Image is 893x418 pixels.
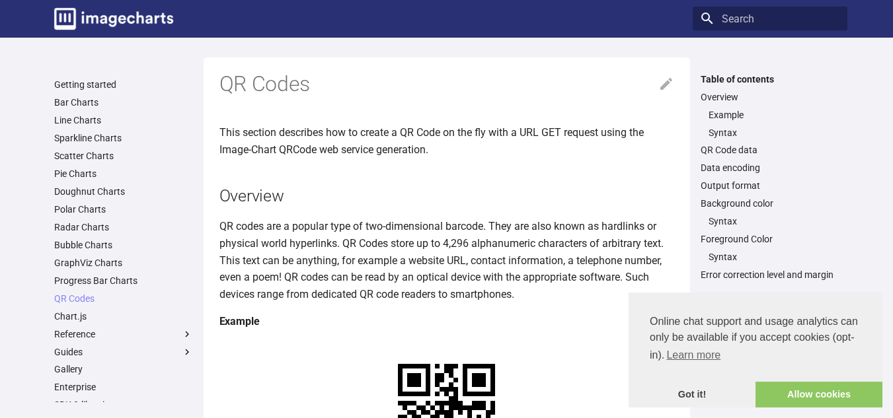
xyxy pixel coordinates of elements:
[54,363,193,375] a: Gallery
[54,96,193,108] a: Bar Charts
[701,180,839,192] a: Output format
[701,91,839,103] a: Overview
[54,399,193,411] a: SDK & libraries
[701,197,839,209] a: Background color
[219,313,674,330] h4: Example
[219,71,674,98] h1: QR Codes
[709,109,839,121] a: Example
[701,215,839,227] nav: Background color
[54,79,193,90] a: Getting started
[54,8,173,30] img: logo
[49,3,178,35] a: Image-Charts documentation
[54,310,193,322] a: Chart.js
[219,124,674,158] p: This section describes how to create a QR Code on the fly with a URL GET request using the Image-...
[629,382,756,408] a: dismiss cookie message
[701,269,839,281] a: Error correction level and margin
[54,114,193,126] a: Line Charts
[709,215,839,227] a: Syntax
[54,257,193,269] a: GraphViz Charts
[701,162,839,174] a: Data encoding
[54,221,193,233] a: Radar Charts
[650,314,861,365] span: Online chat support and usage analytics can only be available if you accept cookies (opt-in).
[54,239,193,251] a: Bubble Charts
[219,184,674,207] h2: Overview
[219,218,674,302] p: QR codes are a popular type of two-dimensional barcode. They are also known as hardlinks or physi...
[54,328,193,340] label: Reference
[756,382,882,408] a: allow cookies
[54,203,193,215] a: Polar Charts
[701,233,839,245] a: Foreground Color
[54,186,193,197] a: Doughnut Charts
[54,346,193,358] label: Guides
[664,345,722,365] a: learn more about cookies
[693,73,847,281] nav: Table of contents
[54,381,193,393] a: Enterprise
[54,293,193,304] a: QR Codes
[54,168,193,180] a: Pie Charts
[709,251,839,263] a: Syntax
[54,275,193,287] a: Progress Bar Charts
[701,109,839,139] nav: Overview
[54,132,193,144] a: Sparkline Charts
[693,73,847,85] label: Table of contents
[54,150,193,162] a: Scatter Charts
[701,144,839,156] a: QR Code data
[701,251,839,263] nav: Foreground Color
[709,127,839,139] a: Syntax
[629,293,882,407] div: cookieconsent
[693,7,847,30] input: Search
